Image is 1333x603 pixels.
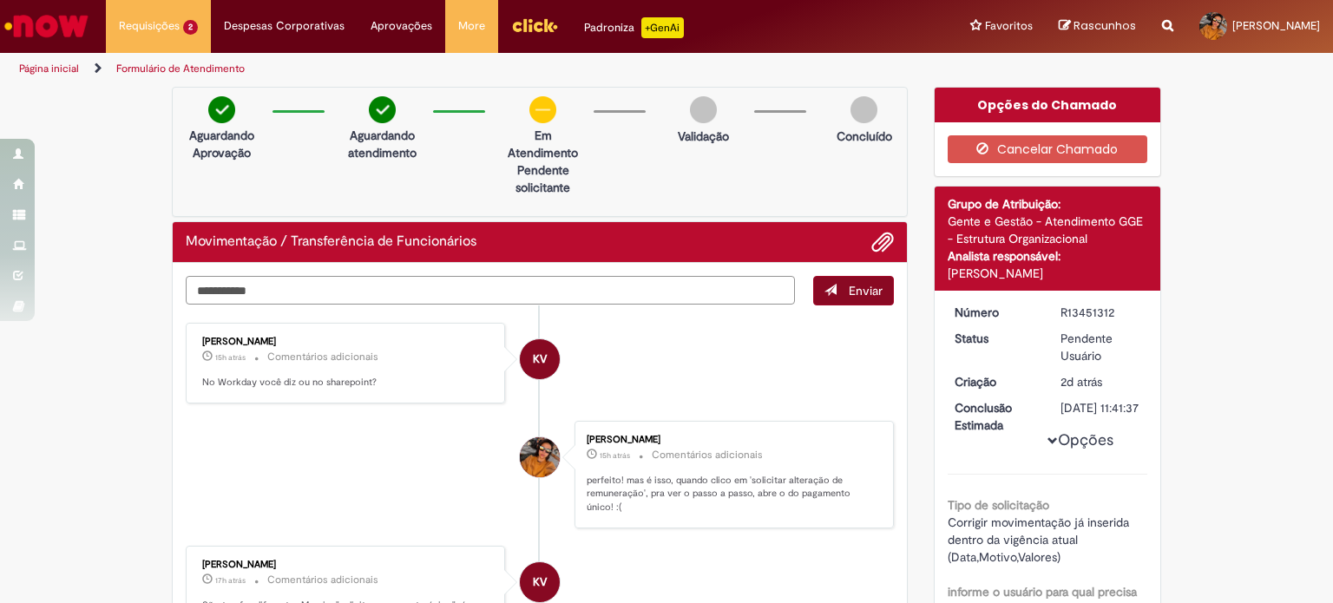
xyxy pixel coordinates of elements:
span: Rascunhos [1074,17,1136,34]
p: Pendente solicitante [501,161,585,196]
div: 27/08/2025 10:07:07 [1060,373,1141,390]
h2: Movimentação / Transferência de Funcionários Histórico de tíquete [186,234,476,250]
p: Aguardando Aprovação [180,127,264,161]
small: Comentários adicionais [267,350,378,364]
p: perfeito! mas é isso, quando clico em 'solicitar alteração de remuneração', pra ver o passo a pas... [587,474,876,515]
img: img-circle-grey.png [690,96,717,123]
img: ServiceNow [2,9,91,43]
span: 15h atrás [215,352,246,363]
span: Despesas Corporativas [224,17,345,35]
div: [DATE] 11:41:37 [1060,399,1141,416]
div: Padroniza [584,17,684,38]
span: [PERSON_NAME] [1232,18,1320,33]
img: circle-minus.png [529,96,556,123]
button: Adicionar anexos [871,231,894,253]
div: Mercia Mayra Meneses Ferreira [520,437,560,477]
p: Em Atendimento [501,127,585,161]
time: 28/08/2025 17:37:26 [600,450,630,461]
a: Rascunhos [1059,18,1136,35]
time: 28/08/2025 15:36:14 [215,575,246,586]
img: img-circle-grey.png [850,96,877,123]
span: Corrigir movimentação já inserida dentro da vigência atual (Data,Motivo,Valores) [948,515,1133,565]
dt: Número [942,304,1048,321]
time: 27/08/2025 10:07:07 [1060,374,1102,390]
span: Favoritos [985,17,1033,35]
div: Grupo de Atribuição: [948,195,1148,213]
dt: Status [942,330,1048,347]
small: Comentários adicionais [652,448,763,462]
p: +GenAi [641,17,684,38]
div: Pendente Usuário [1060,330,1141,364]
b: Tipo de solicitação [948,497,1049,513]
span: 17h atrás [215,575,246,586]
div: [PERSON_NAME] [202,560,491,570]
div: R13451312 [1060,304,1141,321]
small: Comentários adicionais [267,573,378,587]
span: 2d atrás [1060,374,1102,390]
span: KV [533,561,547,603]
ul: Trilhas de página [13,53,876,85]
img: click_logo_yellow_360x200.png [511,12,558,38]
span: KV [533,338,547,380]
p: Aguardando atendimento [340,127,424,161]
span: 2 [183,20,198,35]
textarea: Digite sua mensagem aqui... [186,276,795,305]
span: Requisições [119,17,180,35]
a: Formulário de Atendimento [116,62,245,75]
img: check-circle-green.png [369,96,396,123]
button: Cancelar Chamado [948,135,1148,163]
span: More [458,17,485,35]
span: Enviar [849,283,883,298]
div: [PERSON_NAME] [948,265,1148,282]
dt: Criação [942,373,1048,390]
dt: Conclusão Estimada [942,399,1048,434]
div: Opções do Chamado [935,88,1161,122]
div: Gente e Gestão - Atendimento GGE - Estrutura Organizacional [948,213,1148,247]
div: Karine Vieira [520,339,560,379]
button: Enviar [813,276,894,305]
p: Validação [678,128,729,145]
div: Analista responsável: [948,247,1148,265]
a: Página inicial [19,62,79,75]
time: 28/08/2025 17:43:47 [215,352,246,363]
img: check-circle-green.png [208,96,235,123]
div: [PERSON_NAME] [202,337,491,347]
span: Aprovações [371,17,432,35]
p: No Workday você diz ou no sharepoint? [202,376,491,390]
span: 15h atrás [600,450,630,461]
p: Concluído [837,128,892,145]
div: Karine Vieira [520,562,560,602]
div: [PERSON_NAME] [587,435,876,445]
